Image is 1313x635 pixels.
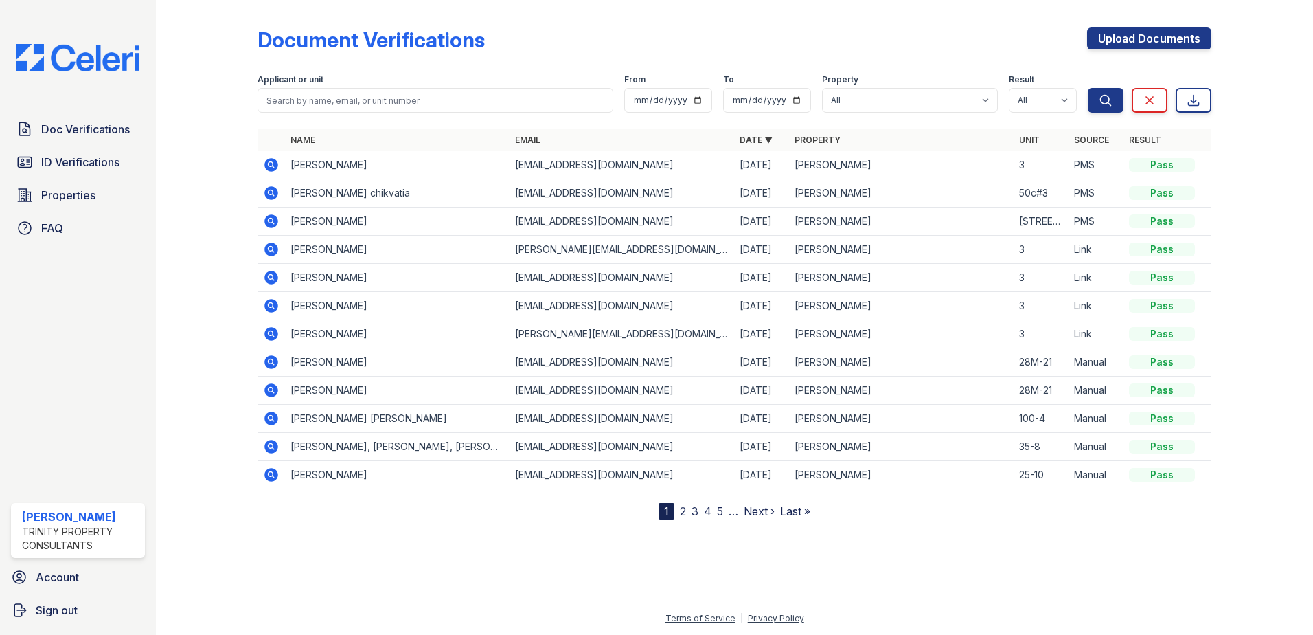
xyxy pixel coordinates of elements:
td: [PERSON_NAME] [789,320,1014,348]
td: [EMAIL_ADDRESS][DOMAIN_NAME] [510,405,734,433]
td: PMS [1069,208,1123,236]
td: [EMAIL_ADDRESS][DOMAIN_NAME] [510,377,734,405]
td: PMS [1069,151,1123,179]
td: [PERSON_NAME] [285,461,510,489]
label: To [723,74,734,85]
label: Applicant or unit [258,74,323,85]
td: 100-4 [1014,405,1069,433]
td: 3 [1014,151,1069,179]
td: 35-8 [1014,433,1069,461]
a: Result [1129,135,1161,145]
td: Manual [1069,461,1123,489]
td: PMS [1069,179,1123,208]
label: From [624,74,646,85]
a: Account [5,564,150,591]
td: [PERSON_NAME] [789,377,1014,405]
div: Pass [1129,214,1195,228]
td: [PERSON_NAME] [789,208,1014,236]
div: Pass [1129,355,1195,369]
td: [PERSON_NAME] [789,179,1014,208]
a: 5 [717,504,723,518]
div: Pass [1129,412,1195,425]
span: FAQ [41,220,63,236]
div: Pass [1129,299,1195,313]
td: [EMAIL_ADDRESS][DOMAIN_NAME] [510,264,734,292]
span: Sign out [36,602,78,619]
td: [EMAIL_ADDRESS][DOMAIN_NAME] [510,348,734,377]
td: Link [1069,292,1123,320]
td: [PERSON_NAME] [789,405,1014,433]
td: 3 [1014,292,1069,320]
td: [PERSON_NAME] [285,264,510,292]
td: Link [1069,320,1123,348]
a: Date ▼ [740,135,773,145]
td: [PERSON_NAME] [789,461,1014,489]
td: [DATE] [734,320,789,348]
span: Properties [41,187,95,203]
a: Unit [1019,135,1040,145]
td: Manual [1069,377,1123,405]
td: [PERSON_NAME] [789,292,1014,320]
div: Pass [1129,243,1195,256]
td: 3 [1014,236,1069,264]
a: ID Verifications [11,148,145,176]
td: [DATE] [734,236,789,264]
a: Name [290,135,315,145]
label: Result [1009,74,1034,85]
td: Manual [1069,405,1123,433]
td: [PERSON_NAME] [285,292,510,320]
div: Pass [1129,158,1195,172]
td: [DATE] [734,348,789,377]
div: Pass [1129,440,1195,454]
td: [DATE] [734,264,789,292]
td: [EMAIL_ADDRESS][DOMAIN_NAME] [510,208,734,236]
td: [EMAIL_ADDRESS][DOMAIN_NAME] [510,179,734,208]
div: Pass [1129,383,1195,397]
td: [EMAIL_ADDRESS][DOMAIN_NAME] [510,292,734,320]
td: 3 [1014,320,1069,348]
a: Doc Verifications [11,115,145,143]
input: Search by name, email, or unit number [258,88,613,113]
span: Doc Verifications [41,121,130,137]
td: Link [1069,236,1123,264]
a: Email [515,135,540,145]
td: [DATE] [734,151,789,179]
td: 3 [1014,264,1069,292]
td: [DATE] [734,433,789,461]
td: Manual [1069,433,1123,461]
td: [EMAIL_ADDRESS][DOMAIN_NAME] [510,433,734,461]
td: [EMAIL_ADDRESS][DOMAIN_NAME] [510,461,734,489]
td: 25-10 [1014,461,1069,489]
td: 50c#3 [1014,179,1069,208]
td: Link [1069,264,1123,292]
td: [PERSON_NAME][EMAIL_ADDRESS][DOMAIN_NAME] [510,320,734,348]
td: [PERSON_NAME] [285,377,510,405]
td: [PERSON_NAME] [789,264,1014,292]
td: [PERSON_NAME] [PERSON_NAME] [285,405,510,433]
td: [DATE] [734,405,789,433]
div: | [740,613,743,623]
div: 1 [659,503,674,520]
td: [PERSON_NAME] [789,433,1014,461]
td: [PERSON_NAME] [285,348,510,377]
img: CE_Logo_Blue-a8612792a0a2168367f1c8372b55b34899dd931a85d93a1a3d3e32e68fde9ad4.png [5,44,150,71]
td: [DATE] [734,461,789,489]
a: Sign out [5,597,150,624]
div: [PERSON_NAME] [22,509,139,525]
a: Terms of Service [665,613,735,623]
div: Pass [1129,186,1195,200]
td: [PERSON_NAME] [789,151,1014,179]
td: [PERSON_NAME] [789,348,1014,377]
div: Pass [1129,468,1195,482]
a: Privacy Policy [748,613,804,623]
span: … [729,503,738,520]
td: Manual [1069,348,1123,377]
div: Pass [1129,271,1195,285]
a: Properties [11,181,145,209]
td: [DATE] [734,179,789,208]
span: Account [36,569,79,586]
td: [PERSON_NAME] [285,236,510,264]
a: 3 [692,504,698,518]
td: 28M-21 [1014,377,1069,405]
td: [STREET_ADDRESS] [1014,208,1069,236]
